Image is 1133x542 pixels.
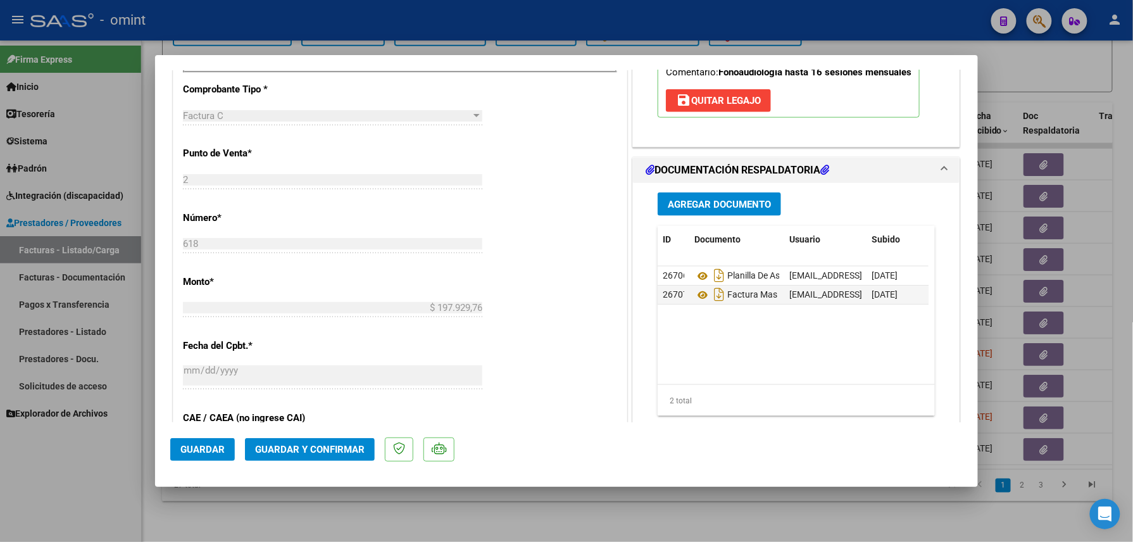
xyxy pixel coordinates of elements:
i: Descargar documento [711,284,727,305]
span: [EMAIL_ADDRESS][DOMAIN_NAME] - [PERSON_NAME] [789,270,1004,280]
mat-icon: save [676,92,691,108]
datatable-header-cell: Subido [867,226,930,253]
span: ID [663,234,671,244]
span: Quitar Legajo [676,95,761,106]
p: Punto de Venta [183,146,313,161]
datatable-header-cell: ID [658,226,689,253]
datatable-header-cell: Documento [689,226,784,253]
span: Guardar y Confirmar [255,444,365,455]
span: Comentario: [666,66,911,78]
button: Guardar [170,438,235,461]
p: Comprobante Tipo * [183,82,313,97]
span: Guardar [180,444,225,455]
div: DOCUMENTACIÓN RESPALDATORIA [633,183,960,446]
div: Open Intercom Messenger [1090,499,1120,529]
p: Fecha del Cpbt. [183,339,313,353]
span: 26707 [663,289,688,299]
span: Factura C [183,110,223,122]
button: Agregar Documento [658,192,781,216]
span: Agregar Documento [668,199,771,210]
button: Guardar y Confirmar [245,438,375,461]
i: Descargar documento [711,265,727,286]
span: Usuario [789,234,820,244]
span: Factura Mas Planilla De Asistencia [694,290,862,300]
span: Subido [872,234,900,244]
button: Quitar Legajo [666,89,771,112]
div: 2 total [658,385,935,417]
p: CAE / CAEA (no ingrese CAI) [183,411,313,425]
p: Monto [183,275,313,289]
h1: DOCUMENTACIÓN RESPALDATORIA [646,163,829,178]
p: Número [183,211,313,225]
strong: Fonoaudiología hasta 16 sesiones mensuales [718,66,911,78]
datatable-header-cell: Usuario [784,226,867,253]
span: Planilla De Asistencia [694,271,810,281]
span: [EMAIL_ADDRESS][DOMAIN_NAME] - [PERSON_NAME] [789,289,1004,299]
span: 26706 [663,270,688,280]
mat-expansion-panel-header: DOCUMENTACIÓN RESPALDATORIA [633,158,960,183]
span: [DATE] [872,270,898,280]
span: [DATE] [872,289,898,299]
span: Documento [694,234,741,244]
